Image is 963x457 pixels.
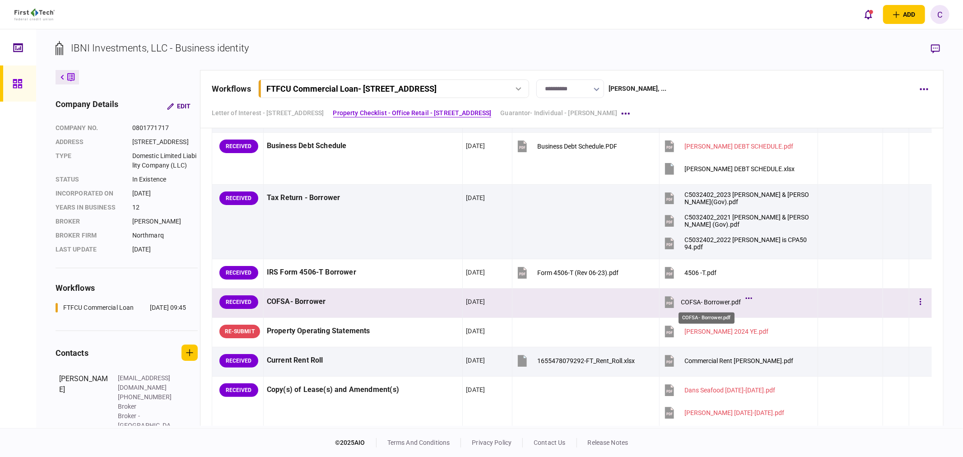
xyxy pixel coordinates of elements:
[537,357,635,364] div: 1655478079292-FT_Rent_Roll.xlsx
[56,189,123,198] div: incorporated on
[663,210,810,231] button: C5032402_2021 GANIM, JOHNNY I & SANDRA (Gov).pdf
[267,380,460,400] div: Copy(s) of Lease(s) and Amendment(s)
[663,136,793,156] button: jOHNNY DEBT SCHEDULE.pdf
[663,233,810,253] button: C5032402_2022 GANIM, JOHNNY PW is CPA5094.pdf
[663,380,775,400] button: Dans Seafood 11.01.24-10.31.29.pdf
[684,165,795,173] div: JOHNNY DEBT SCHEDULE.xlsx
[258,79,529,98] button: FTFCU Commercial Loan- [STREET_ADDRESS]
[516,136,617,156] button: Business Debt Schedule.PDF
[500,108,617,118] a: Guarantor- Individual - [PERSON_NAME]
[219,191,258,205] div: RECEIVED
[534,439,565,446] a: contact us
[132,203,198,212] div: 12
[588,439,628,446] a: release notes
[333,108,492,118] a: Property Checklist - Office Retail - [STREET_ADDRESS]
[266,84,437,93] div: FTFCU Commercial Loan - [STREET_ADDRESS]
[150,303,186,312] div: [DATE] 09:45
[387,439,450,446] a: terms and conditions
[267,350,460,371] div: Current Rent Roll
[219,325,260,338] div: RE-SUBMIT
[663,292,750,312] button: COFSA- Borrower.pdf
[684,269,716,276] div: 4506 -T.pdf
[663,350,793,371] button: Commercial Rent Rol - IBNI Uvalde.pdf
[472,439,512,446] a: privacy policy
[684,191,810,205] div: C5032402_2023 GANIM, JOHNNY I & SANDRA(Gov).pdf
[466,356,485,365] div: [DATE]
[56,282,198,294] div: workflows
[56,347,88,359] div: contacts
[132,123,198,133] div: 0801771717
[132,189,198,198] div: [DATE]
[219,295,258,309] div: RECEIVED
[132,217,198,226] div: [PERSON_NAME]
[609,84,666,93] div: [PERSON_NAME] , ...
[56,175,123,184] div: status
[663,159,795,179] button: JOHNNY DEBT SCHEDULE.xlsx
[930,5,949,24] button: C
[466,326,485,336] div: [DATE]
[537,269,619,276] div: Form 4506-T (Rev 06-23).pdf
[684,357,793,364] div: Commercial Rent Rol - IBNI Uvalde.pdf
[267,321,460,341] div: Property Operating Statements
[56,231,123,240] div: broker firm
[14,9,55,20] img: client company logo
[132,137,198,147] div: [STREET_ADDRESS]
[56,98,119,114] div: company details
[219,383,258,397] div: RECEIVED
[663,262,716,283] button: 4506 -T.pdf
[219,354,258,368] div: RECEIVED
[516,350,635,371] button: 1655478079292-FT_Rent_Roll.xlsx
[684,387,775,394] div: Dans Seafood 11.01.24-10.31.29.pdf
[684,236,810,251] div: C5032402_2022 GANIM, JOHNNY PW is CPA5094.pdf
[267,188,460,208] div: Tax Return - Borrower
[56,217,123,226] div: Broker
[516,262,619,283] button: Form 4506-T (Rev 06-23).pdf
[466,385,485,394] div: [DATE]
[663,425,785,445] button: Double Ts Donuts 12.11.03-5.31.29.pdf
[132,151,198,170] div: Domestic Limited Liability Company (LLC)
[684,143,793,150] div: jOHNNY DEBT SCHEDULE.pdf
[681,298,741,306] div: COFSA- Borrower.pdf
[663,402,784,423] button: Danny Ramirez 9.01.24-10.31.27.pdf
[663,188,810,208] button: C5032402_2023 GANIM, JOHNNY I & SANDRA(Gov).pdf
[59,373,109,430] div: [PERSON_NAME]
[466,268,485,277] div: [DATE]
[71,41,249,56] div: IBNI Investments, LLC - Business identity
[219,140,258,153] div: RECEIVED
[132,175,198,184] div: In Existence
[56,203,123,212] div: years in business
[859,5,878,24] button: open notifications list
[118,392,177,402] div: [PHONE_NUMBER]
[335,438,377,448] div: © 2025 AIO
[56,137,123,147] div: address
[56,151,123,170] div: Type
[212,108,324,118] a: Letter of Interest - [STREET_ADDRESS]
[63,303,134,312] div: FTFCU Commercial Loan
[118,373,177,392] div: [EMAIL_ADDRESS][DOMAIN_NAME]
[267,292,460,312] div: COFSA- Borrower
[56,245,123,254] div: last update
[684,328,768,335] div: IBNI Uvalde 2024 YE.pdf
[118,411,177,430] div: Broker - [GEOGRAPHIC_DATA]
[212,83,251,95] div: workflows
[684,214,810,228] div: C5032402_2021 GANIM, JOHNNY I & SANDRA (Gov).pdf
[132,245,198,254] div: [DATE]
[684,409,784,416] div: Danny Ramirez 9.01.24-10.31.27.pdf
[663,321,768,341] button: IBNI Uvalde 2024 YE.pdf
[466,297,485,306] div: [DATE]
[883,5,925,24] button: open adding identity options
[132,231,198,240] div: Northmarq
[267,136,460,156] div: Business Debt Schedule
[679,312,735,324] div: COFSA- Borrower.pdf
[56,303,186,312] a: FTFCU Commercial Loan[DATE] 09:45
[537,143,617,150] div: Business Debt Schedule.PDF
[466,193,485,202] div: [DATE]
[56,123,123,133] div: company no.
[160,98,198,114] button: Edit
[219,266,258,280] div: RECEIVED
[466,141,485,150] div: [DATE]
[267,262,460,283] div: IRS Form 4506-T Borrower
[118,402,177,411] div: Broker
